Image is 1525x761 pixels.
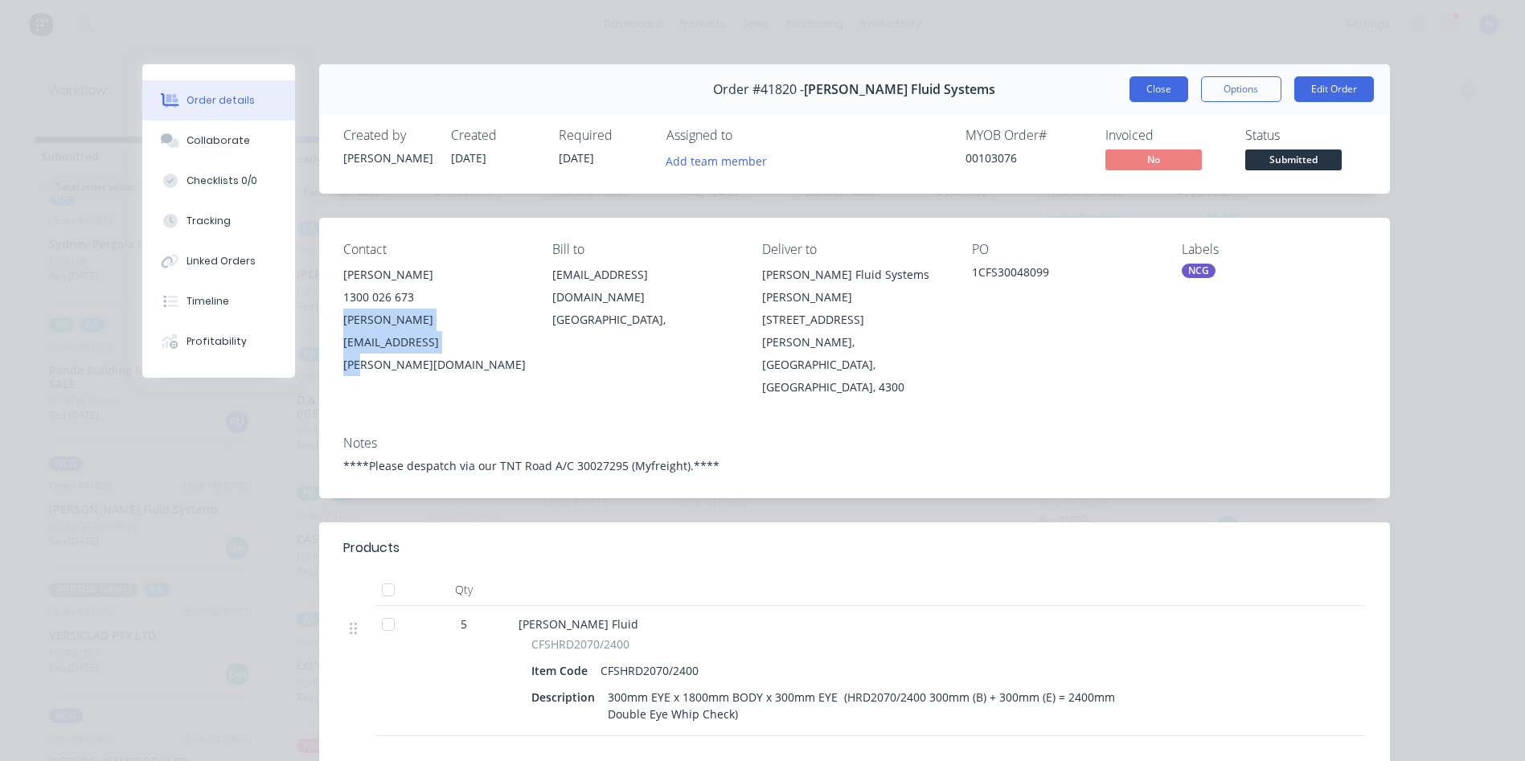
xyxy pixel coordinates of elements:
[343,264,527,376] div: [PERSON_NAME]1300 026 673[PERSON_NAME][EMAIL_ADDRESS][PERSON_NAME][DOMAIN_NAME]
[552,264,736,309] div: [EMAIL_ADDRESS][DOMAIN_NAME]
[142,161,295,201] button: Checklists 0/0
[601,685,1136,726] div: 300mm EYE x 1800mm BODY x 300mm EYE (HRD2070/2400 300mm (B) + 300mm (E) = 2400mm Double Eye Whip ...
[762,264,946,399] div: [PERSON_NAME] Fluid Systems [PERSON_NAME] [STREET_ADDRESS][PERSON_NAME], [GEOGRAPHIC_DATA], [GEOG...
[187,254,256,268] div: Linked Orders
[451,150,486,166] span: [DATE]
[343,149,432,166] div: [PERSON_NAME]
[1182,264,1215,278] div: NCG
[1245,149,1342,174] button: Submitted
[972,242,1156,257] div: PO
[142,121,295,161] button: Collaborate
[343,242,527,257] div: Contact
[142,201,295,241] button: Tracking
[762,331,946,399] div: [PERSON_NAME], [GEOGRAPHIC_DATA], [GEOGRAPHIC_DATA], 4300
[187,294,229,309] div: Timeline
[1245,128,1366,143] div: Status
[559,128,647,143] div: Required
[1105,149,1202,170] span: No
[965,149,1086,166] div: 00103076
[142,281,295,321] button: Timeline
[531,685,601,709] div: Description
[343,128,432,143] div: Created by
[187,133,250,148] div: Collaborate
[1129,76,1188,102] button: Close
[142,241,295,281] button: Linked Orders
[1105,128,1226,143] div: Invoiced
[187,214,231,228] div: Tracking
[965,128,1086,143] div: MYOB Order #
[461,616,467,632] span: 5
[559,150,594,166] span: [DATE]
[416,574,512,606] div: Qty
[594,659,705,682] div: CFSHRD2070/2400
[1201,76,1281,102] button: Options
[142,321,295,362] button: Profitability
[1294,76,1374,102] button: Edit Order
[552,264,736,331] div: [EMAIL_ADDRESS][DOMAIN_NAME][GEOGRAPHIC_DATA],
[1245,149,1342,170] span: Submitted
[804,82,995,97] span: [PERSON_NAME] Fluid Systems
[519,616,638,632] span: [PERSON_NAME] Fluid
[762,264,946,331] div: [PERSON_NAME] Fluid Systems [PERSON_NAME] [STREET_ADDRESS]
[713,82,804,97] span: Order #41820 -
[451,128,539,143] div: Created
[343,538,400,558] div: Products
[657,149,775,171] button: Add team member
[343,309,527,376] div: [PERSON_NAME][EMAIL_ADDRESS][PERSON_NAME][DOMAIN_NAME]
[666,128,827,143] div: Assigned to
[666,149,776,171] button: Add team member
[531,659,594,682] div: Item Code
[343,264,527,286] div: [PERSON_NAME]
[1182,242,1366,257] div: Labels
[552,309,736,331] div: [GEOGRAPHIC_DATA],
[343,457,1366,474] div: ****Please despatch via our TNT Road A/C 30027295 (Myfreight).****
[343,286,527,309] div: 1300 026 673
[187,174,257,188] div: Checklists 0/0
[552,242,736,257] div: Bill to
[531,636,629,653] span: CFSHRD2070/2400
[187,93,255,108] div: Order details
[972,264,1156,286] div: 1CFS30048099
[142,80,295,121] button: Order details
[762,242,946,257] div: Deliver to
[343,436,1366,451] div: Notes
[187,334,247,349] div: Profitability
